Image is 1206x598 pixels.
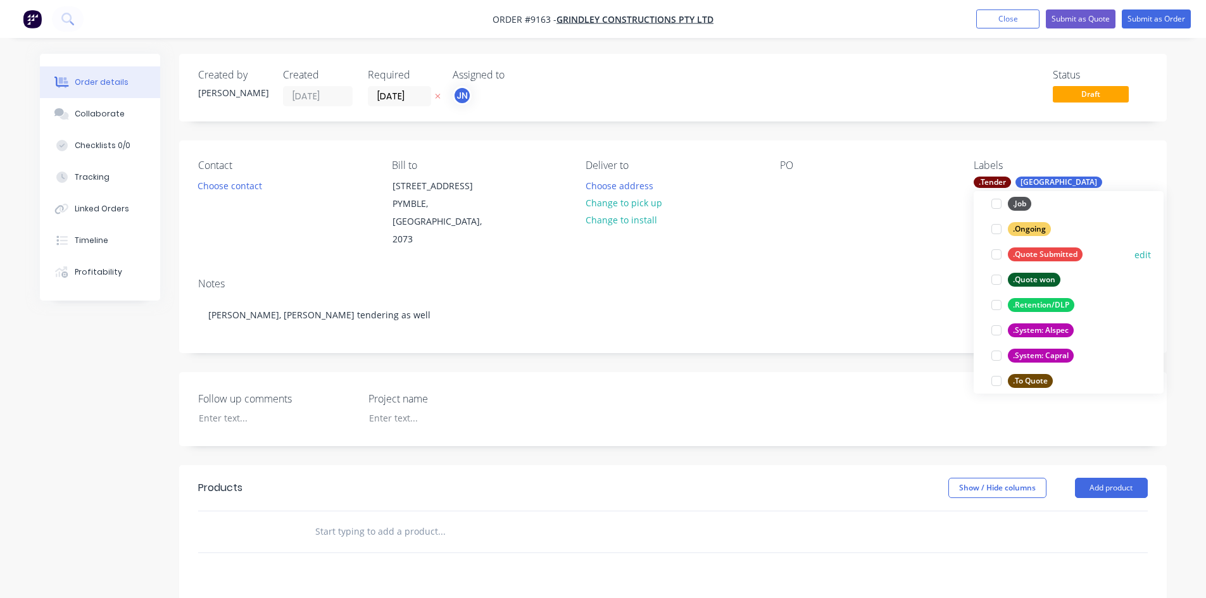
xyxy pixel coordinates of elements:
button: .Quote Submitted [986,246,1088,263]
div: Contact [198,159,372,171]
div: .Job [1008,197,1031,211]
div: .To Quote [1008,374,1053,388]
div: Deliver to [586,159,759,171]
label: Project name [368,391,527,406]
button: .Retention/DLP [986,296,1079,314]
button: .To Quote [986,372,1058,390]
div: Notes [198,278,1148,290]
button: Tracking [40,161,160,193]
div: Linked Orders [75,203,129,215]
button: Timeline [40,225,160,256]
div: [PERSON_NAME] [198,86,268,99]
div: [PERSON_NAME], [PERSON_NAME] tendering as well [198,296,1148,334]
button: .System: Capral [986,347,1079,364]
div: Profitability [75,266,122,278]
button: Change to pick up [579,194,669,211]
button: Submit as Order [1122,9,1191,28]
button: Add product [1075,478,1148,498]
span: Order #9163 - [493,13,556,25]
div: Order details [75,77,129,88]
button: Profitability [40,256,160,288]
div: Required [368,69,437,81]
div: Products [198,480,242,495]
div: .Retention/DLP [1008,298,1074,312]
div: Collaborate [75,108,125,120]
div: Status [1053,69,1148,81]
input: Start typing to add a product... [315,519,568,544]
div: Timeline [75,235,108,246]
button: Choose address [579,177,660,194]
div: PO [780,159,953,171]
div: Labels [974,159,1147,171]
button: Choose contact [191,177,268,194]
div: PYMBLE, [GEOGRAPHIC_DATA], 2073 [393,195,498,248]
button: Collaborate [40,98,160,130]
label: Follow up comments [198,391,356,406]
button: edit [1134,248,1151,261]
div: [GEOGRAPHIC_DATA] [1015,177,1102,188]
div: .Quote Submitted [1008,247,1083,261]
div: .Ongoing [1008,222,1051,236]
button: JN [453,86,472,105]
div: Bill to [392,159,565,171]
span: Draft [1053,86,1129,102]
div: Assigned to [453,69,579,81]
button: Order details [40,66,160,98]
button: .Job [986,195,1036,213]
button: Show / Hide columns [948,478,1046,498]
div: Created by [198,69,268,81]
a: Grindley Constructions Pty Ltd [556,13,713,25]
div: .System: Capral [1008,349,1074,363]
button: .System: Alspec [986,321,1079,339]
div: .System: Alspec [1008,323,1074,337]
div: Checklists 0/0 [75,140,130,151]
div: [STREET_ADDRESS] [393,177,498,195]
div: Created [283,69,353,81]
div: .Tender [974,177,1011,188]
img: Factory [23,9,42,28]
div: [STREET_ADDRESS]PYMBLE, [GEOGRAPHIC_DATA], 2073 [382,177,508,249]
button: .Quote won [986,271,1065,289]
button: .Ongoing [986,220,1056,238]
div: .Quote won [1008,273,1060,287]
button: Change to install [579,211,663,228]
button: Submit as Quote [1046,9,1115,28]
button: Linked Orders [40,193,160,225]
button: Checklists 0/0 [40,130,160,161]
button: Close [976,9,1040,28]
div: Tracking [75,171,110,183]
